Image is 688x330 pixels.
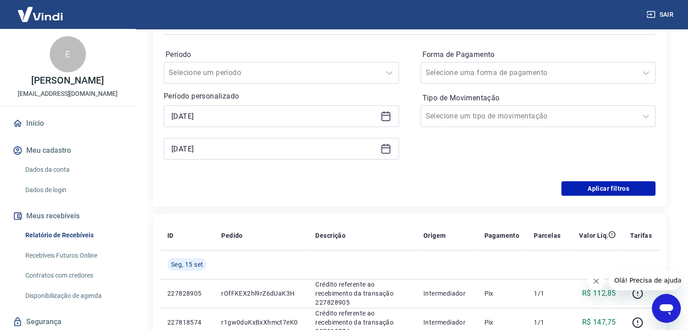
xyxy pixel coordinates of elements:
[423,318,470,327] p: Intermediador
[164,91,399,102] p: Período personalizado
[221,231,242,240] p: Pedido
[484,289,519,298] p: Pix
[167,289,207,298] p: 227828905
[11,113,124,133] a: Início
[609,270,681,290] iframe: Mensagem da empresa
[171,142,377,156] input: Data final
[484,318,519,327] p: Pix
[315,231,346,240] p: Descrição
[422,93,654,104] label: Tipo de Movimentação
[534,289,560,298] p: 1/1
[171,109,377,123] input: Data inicial
[484,231,519,240] p: Pagamento
[22,226,124,245] a: Relatório de Recebíveis
[315,280,408,307] p: Crédito referente ao recebimento da transação 227828905
[167,318,207,327] p: 227818574
[582,317,616,328] p: R$ 147,75
[11,206,124,226] button: Meus recebíveis
[5,6,76,14] span: Olá! Precisa de ajuda?
[166,49,397,60] label: Período
[579,231,608,240] p: Valor Líq.
[561,181,655,196] button: Aplicar filtros
[18,89,118,99] p: [EMAIL_ADDRESS][DOMAIN_NAME]
[582,288,616,299] p: R$ 112,85
[534,231,560,240] p: Parcelas
[11,141,124,160] button: Meu cadastro
[221,289,301,298] p: rOfFKEX2hl9rZ6dUaK3H
[167,231,174,240] p: ID
[22,160,124,179] a: Dados da conta
[22,181,124,199] a: Dados de login
[22,266,124,285] a: Contratos com credores
[171,260,203,269] span: Seg, 15 set
[423,289,470,298] p: Intermediador
[645,6,677,23] button: Sair
[630,231,652,240] p: Tarifas
[652,294,681,323] iframe: Botão para abrir a janela de mensagens
[22,246,124,265] a: Recebíveis Futuros Online
[587,272,605,290] iframe: Fechar mensagem
[221,318,301,327] p: r1gw0duKxBxXhmct7eK0
[422,49,654,60] label: Forma de Pagamento
[50,36,86,72] div: E
[31,76,104,85] p: [PERSON_NAME]
[11,0,70,28] img: Vindi
[423,231,446,240] p: Origem
[534,318,560,327] p: 1/1
[22,287,124,305] a: Disponibilização de agenda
